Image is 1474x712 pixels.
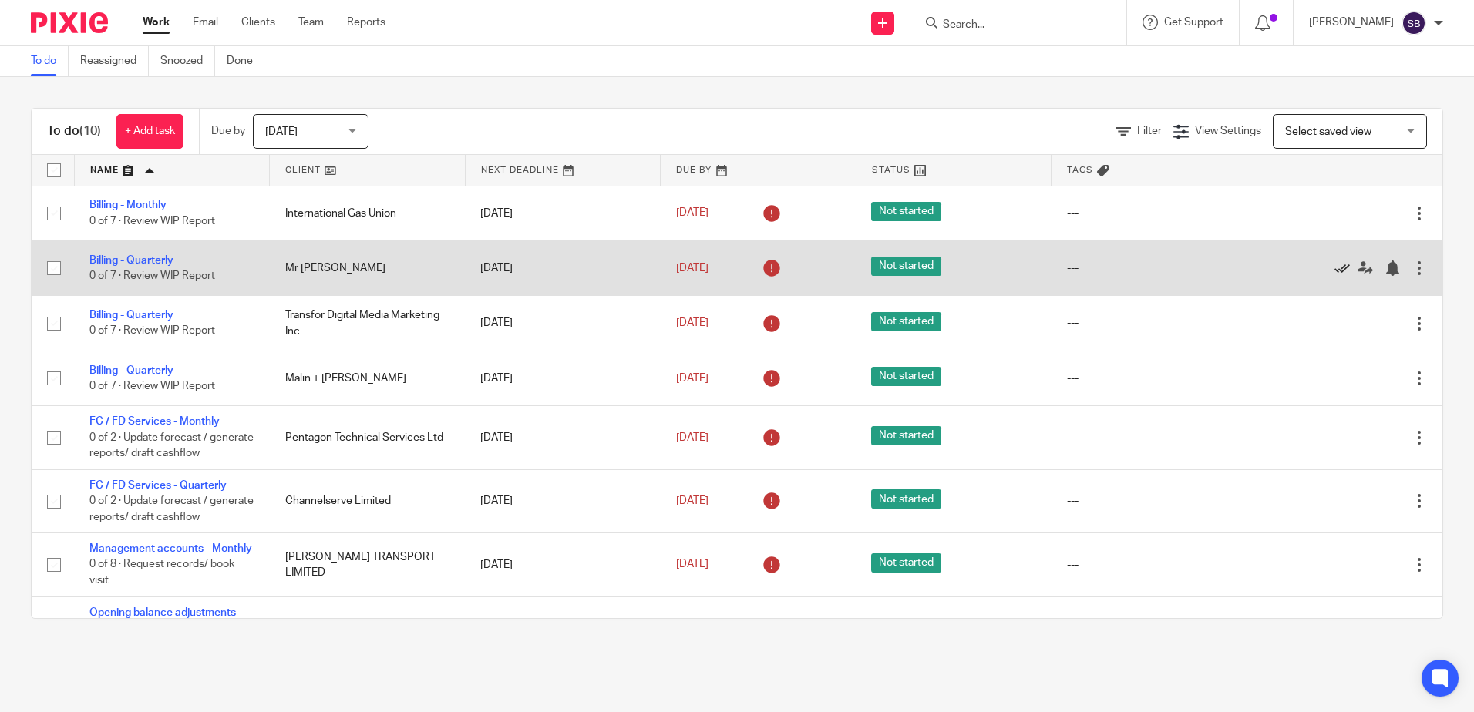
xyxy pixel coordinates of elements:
td: [DATE] [465,406,661,469]
div: --- [1067,315,1232,331]
span: Not started [871,426,941,445]
span: 0 of 2 · Update forecast / generate reports/ draft cashflow [89,495,254,522]
a: Reports [347,15,385,30]
td: Transfor Digital Media Marketing Inc [270,296,466,351]
span: 0 of 7 · Review WIP Report [89,216,215,227]
td: Pentagon Technical Services Ltd [270,406,466,469]
div: --- [1067,260,1232,276]
a: + Add task [116,114,183,149]
td: [DATE] [465,296,661,351]
span: [DATE] [265,126,298,137]
td: Channelserve Limited [270,469,466,532]
a: Work [143,15,170,30]
span: Not started [871,489,941,509]
a: To do [31,46,69,76]
a: Billing - Quarterly [89,255,173,266]
span: Select saved view [1285,126,1371,137]
span: 0 of 7 · Review WIP Report [89,326,215,337]
span: Not started [871,257,941,276]
img: svg%3E [1402,11,1426,35]
span: [DATE] [676,317,708,328]
div: --- [1067,557,1232,573]
span: (10) [79,125,101,137]
a: Mark as done [1334,260,1358,276]
td: [PERSON_NAME] TRANSPORT LIMITED [270,533,466,596]
span: 0 of 8 · Request records/ book visit [89,559,234,586]
a: Snoozed [160,46,215,76]
span: Not started [871,312,941,331]
span: Not started [871,367,941,386]
div: --- [1067,430,1232,445]
td: [DATE] [465,469,661,532]
a: Billing - Quarterly [89,365,173,376]
a: FC / FD Services - Quarterly [89,480,227,491]
a: Management accounts - Monthly [89,543,252,554]
span: Not started [871,553,941,573]
span: [DATE] [676,559,708,570]
td: [DATE] [465,240,661,295]
p: Due by [211,123,245,139]
td: [PERSON_NAME] TRANSPORT LIMITED [270,596,466,676]
span: Tags [1067,166,1093,174]
span: 0 of 7 · Review WIP Report [89,270,215,281]
td: Malin + [PERSON_NAME] [270,351,466,405]
a: Team [298,15,324,30]
div: --- [1067,493,1232,509]
a: Email [193,15,218,30]
td: [DATE] [465,186,661,240]
p: [PERSON_NAME] [1309,15,1394,30]
img: Pixie [31,12,108,33]
td: [DATE] [465,533,661,596]
span: [DATE] [676,263,708,274]
span: [DATE] [676,495,708,506]
span: [DATE] [676,208,708,219]
span: [DATE] [676,373,708,384]
input: Search [941,18,1080,32]
a: Reassigned [80,46,149,76]
a: Done [227,46,264,76]
a: Billing - Quarterly [89,310,173,321]
td: [DATE] [465,596,661,676]
a: Clients [241,15,275,30]
span: 0 of 2 · Update forecast / generate reports/ draft cashflow [89,432,254,459]
span: Filter [1137,126,1162,136]
div: --- [1067,206,1232,221]
h1: To do [47,123,101,139]
div: --- [1067,371,1232,386]
td: International Gas Union [270,186,466,240]
span: 0 of 7 · Review WIP Report [89,381,215,391]
a: Billing - Monthly [89,200,167,210]
a: Opening balance adjustments [89,607,236,618]
td: Mr [PERSON_NAME] [270,240,466,295]
span: Get Support [1164,17,1223,28]
a: FC / FD Services - Monthly [89,416,220,427]
td: [DATE] [465,351,661,405]
span: View Settings [1195,126,1261,136]
span: Not started [871,202,941,221]
span: [DATE] [676,432,708,443]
